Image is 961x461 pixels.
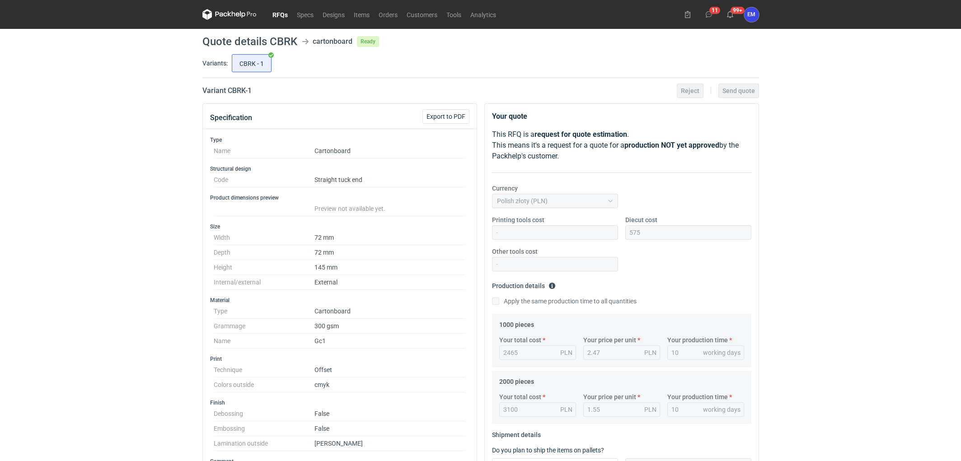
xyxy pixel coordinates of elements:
legend: Production details [492,279,556,289]
dd: Offset [314,363,466,377]
label: Apply the same production time to all quantities [492,297,637,306]
h3: Material [210,297,469,304]
dd: 72 mm [314,230,466,245]
label: Other tools cost [492,247,538,256]
dt: Width [214,230,314,245]
button: 99+ [723,7,737,22]
dt: Colors outside [214,377,314,392]
dt: Grammage [214,319,314,334]
h3: Structural design [210,165,469,172]
label: Do you plan to ship the items on pallets? [492,447,604,454]
a: RFQs [268,9,292,20]
dt: Depth [214,245,314,260]
button: EM [744,7,759,22]
label: Your total cost [499,392,541,401]
label: CBRK - 1 [232,54,272,72]
dd: cmyk [314,377,466,392]
div: PLN [644,405,656,414]
h3: Print [210,355,469,363]
legend: Shipment details [492,428,541,438]
label: Printing tools cost [492,215,544,224]
label: Currency [492,184,518,193]
h3: Finish [210,399,469,406]
button: Reject [677,84,703,98]
label: Variants: [202,59,228,68]
span: Ready [357,36,379,47]
a: Customers [402,9,442,20]
dd: Gc1 [314,334,466,349]
h3: Type [210,136,469,144]
dt: Debossing [214,406,314,421]
legend: 2000 pieces [499,374,534,385]
label: Your total cost [499,335,541,345]
button: Export to PDF [422,109,469,124]
dd: External [314,275,466,290]
strong: request for quote estimation [534,130,627,139]
h1: Quote details CBRK [202,36,297,47]
dd: 145 mm [314,260,466,275]
dd: Cartonboard [314,304,466,319]
dd: 300 gsm [314,319,466,334]
a: Tools [442,9,466,20]
dd: Cartonboard [314,144,466,158]
dt: Height [214,260,314,275]
label: Diecut cost [625,215,657,224]
label: Your production time [667,335,728,345]
a: Analytics [466,9,501,20]
dt: Name [214,144,314,158]
legend: 1000 pieces [499,317,534,328]
dd: Straight tuck end [314,172,466,187]
p: This RFQ is a . This means it's a request for a quote for a by the Packhelp's customer. [492,129,751,162]
button: Send quote [718,84,759,98]
a: Specs [292,9,318,20]
span: Preview not available yet. [314,205,385,212]
h2: Variant CBRK - 1 [202,85,252,96]
button: 11 [702,7,716,22]
strong: production NOT yet approved [624,141,719,149]
div: PLN [560,348,572,357]
dd: False [314,421,466,436]
span: Export to PDF [427,113,465,120]
span: Reject [681,88,699,94]
a: Designs [318,9,349,20]
h3: Product dimensions preview [210,194,469,201]
svg: Packhelp Pro [202,9,257,20]
a: Orders [374,9,402,20]
dt: Technique [214,363,314,377]
dt: Type [214,304,314,319]
div: cartonboard [313,36,352,47]
dd: 72 mm [314,245,466,260]
div: working days [703,405,741,414]
button: Specification [210,107,252,129]
dt: Code [214,172,314,187]
label: Your production time [667,392,728,401]
dd: False [314,406,466,421]
dd: [PERSON_NAME] [314,436,466,451]
h3: Size [210,223,469,230]
div: PLN [560,405,572,414]
strong: Your quote [492,112,527,121]
div: PLN [644,348,656,357]
span: Send quote [722,88,755,94]
label: Your price per unit [583,335,636,345]
label: Your price per unit [583,392,636,401]
dt: Name [214,334,314,349]
dt: Lamination outside [214,436,314,451]
a: Items [349,9,374,20]
div: working days [703,348,741,357]
div: Ewelina Macek [744,7,759,22]
dt: Embossing [214,421,314,436]
dt: Internal/external [214,275,314,290]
